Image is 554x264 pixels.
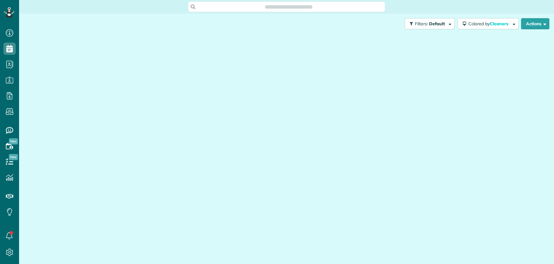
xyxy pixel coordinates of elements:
span: Colored by [468,21,511,26]
button: Colored byCleaners [458,18,519,29]
span: New [9,154,18,160]
span: Filters: [415,21,428,26]
span: Cleaners [490,21,509,26]
span: Search ZenMaid… [271,4,306,10]
span: Default [429,21,445,26]
span: New [9,138,18,144]
a: Filters: Default [402,18,455,29]
button: Filters: Default [405,18,455,29]
button: Actions [521,18,549,29]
